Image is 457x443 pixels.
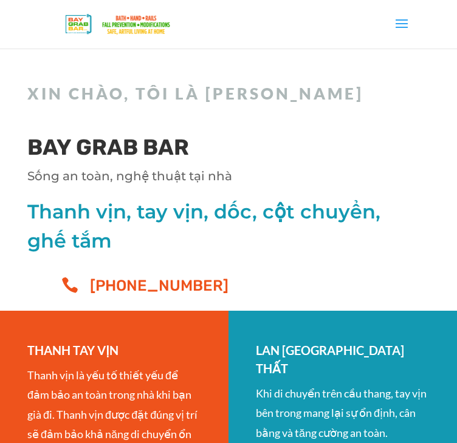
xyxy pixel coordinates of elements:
font: Xin chào, tôi là [PERSON_NAME] [27,84,363,103]
font: THANH TAY VỊN [27,343,119,357]
font: Sống an toàn, nghệ thuật tại nhà [27,169,232,183]
font: BAY GRAB BAR [27,134,189,160]
font:  [61,277,78,294]
font: [PHONE_NUMBER] [90,277,228,294]
font: Khi di chuyển trên cầu thang, tay vịn bên trong mang lại sự ổn định, cân bằng và tăng cường an toàn. [256,387,427,439]
font: LAN [GEOGRAPHIC_DATA] THẤT [256,343,404,376]
img: Bay Grab Bar [48,11,190,37]
font: Thanh vịn, tay vịn, dốc, cột chuyển, ghế tắm [27,200,380,252]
